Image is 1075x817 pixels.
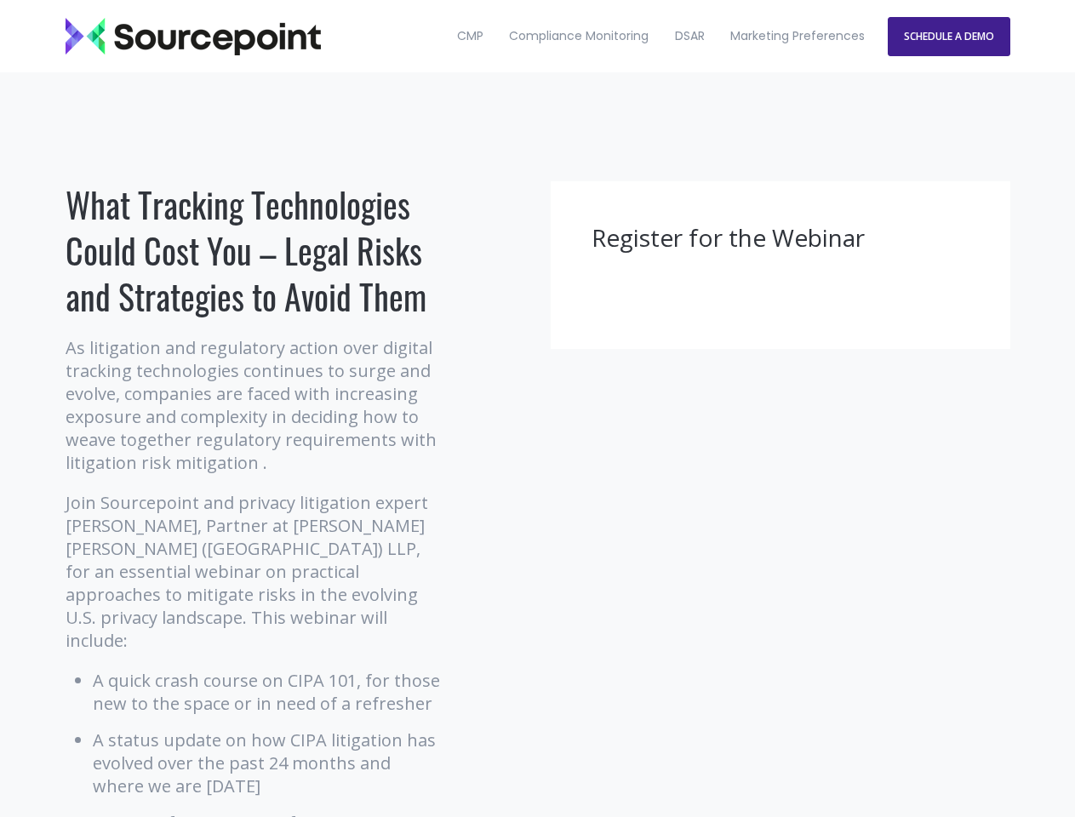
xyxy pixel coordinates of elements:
[93,669,444,715] li: A quick crash course on CIPA 101, for those new to the space or in need of a refresher
[66,336,444,474] p: As litigation and regulatory action over digital tracking technologies continues to surge and evo...
[93,728,444,797] li: A status update on how CIPA litigation has evolved over the past 24 months and where we are [DATE]
[888,17,1010,56] a: SCHEDULE A DEMO
[66,181,444,319] h1: What Tracking Technologies Could Cost You – Legal Risks and Strategies to Avoid Them
[592,222,969,254] h3: Register for the Webinar
[66,18,321,55] img: Sourcepoint_logo_black_transparent (2)-2
[66,491,444,652] p: Join Sourcepoint and privacy litigation expert [PERSON_NAME], Partner at [PERSON_NAME] [PERSON_NA...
